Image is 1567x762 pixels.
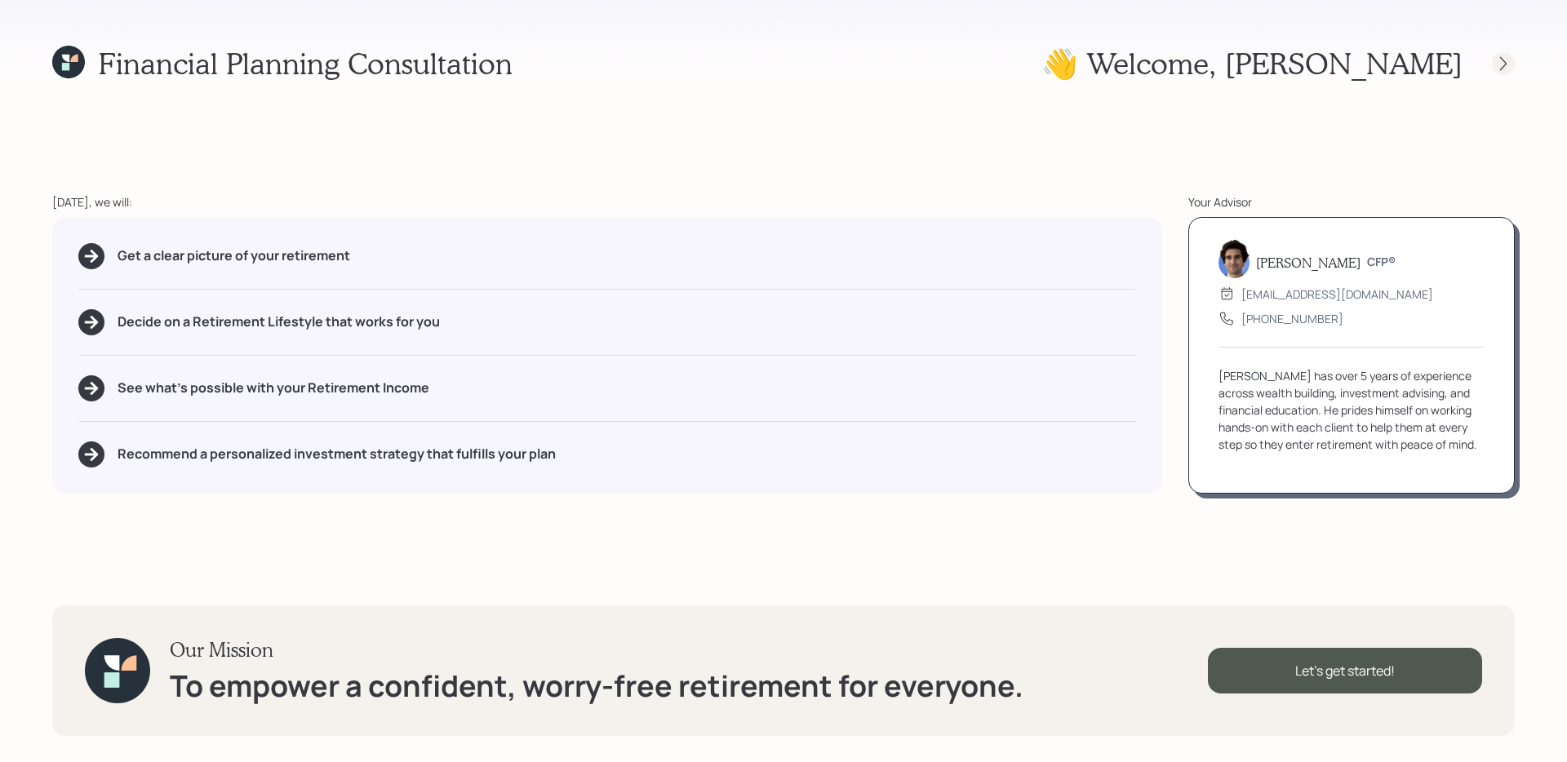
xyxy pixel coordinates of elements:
h5: Get a clear picture of your retirement [118,248,350,264]
h3: Our Mission [170,638,1023,662]
div: [PHONE_NUMBER] [1241,310,1343,327]
div: Let's get started! [1208,648,1482,693]
div: Your Advisor [1188,193,1515,210]
h5: [PERSON_NAME] [1256,255,1361,270]
h1: To empower a confident, worry-free retirement for everyone. [170,668,1023,703]
h5: Recommend a personalized investment strategy that fulfills your plan [118,446,556,462]
div: [PERSON_NAME] has over 5 years of experience across wealth building, investment advising, and fin... [1219,367,1485,453]
h5: Decide on a Retirement Lifestyle that works for you [118,314,440,330]
img: harrison-schaefer-headshot-2.png [1219,239,1250,278]
div: [EMAIL_ADDRESS][DOMAIN_NAME] [1241,286,1433,303]
h6: CFP® [1367,255,1396,269]
h1: 👋 Welcome , [PERSON_NAME] [1041,46,1463,81]
h1: Financial Planning Consultation [98,46,513,81]
h5: See what's possible with your Retirement Income [118,380,429,396]
div: [DATE], we will: [52,193,1162,210]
